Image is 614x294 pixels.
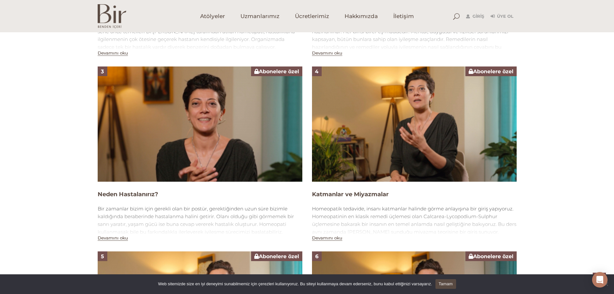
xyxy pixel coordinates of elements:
span: 6 [315,253,318,259]
button: Devamını oku [98,235,128,241]
h4: Neden Hastalanırız? [98,190,302,198]
button: Devamını oku [312,235,342,241]
h4: Katmanlar ve Miyazmalar [312,190,517,198]
span: Hakkımızda [345,13,378,20]
a: Giriş [466,13,484,20]
span: Abonelere özel [254,68,299,75]
span: Web sitemizde size en iyi deneyimi sunabilmemiz için çerezleri kullanıyoruz. Bu siteyi kullanmaya... [158,281,432,287]
span: İletişim [393,13,414,20]
div: Bir zamanlar bizim için gerekli olan bir postür, gerektiğinden uzun süre bizimle kaldığında berab... [98,205,302,236]
span: 4 [315,68,318,75]
button: Devamını oku [312,50,342,56]
div: Bu bölüm, homeopatiyi anlamak ve tarihine göz atmak üzerine bir giriş dersi. 300 sene önce temell... [98,20,302,51]
span: Uzmanlarımız [240,13,279,20]
a: Üye Ol [491,13,513,20]
span: Abonelere özel [469,68,513,75]
div: Homeopatik tedavide, insanı katmanlar halinde görme anlayışına bir giriş yapıyoruz. Homeopatinin ... [312,205,517,236]
span: 5 [101,253,104,259]
span: Abonelere özel [469,253,513,259]
span: Ücretlerimiz [295,13,329,20]
div: Remediler homeopatik ürünlerdir. Yüksek oranda seyreltilip çalkalanarak hazırlanırlar. Her birisi... [312,20,517,59]
span: Abonelere özel [254,253,299,259]
span: 3 [101,68,104,75]
a: Tamam [435,279,456,289]
span: Atölyeler [200,13,225,20]
button: Devamını oku [98,50,128,56]
div: Open Intercom Messenger [592,272,608,288]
